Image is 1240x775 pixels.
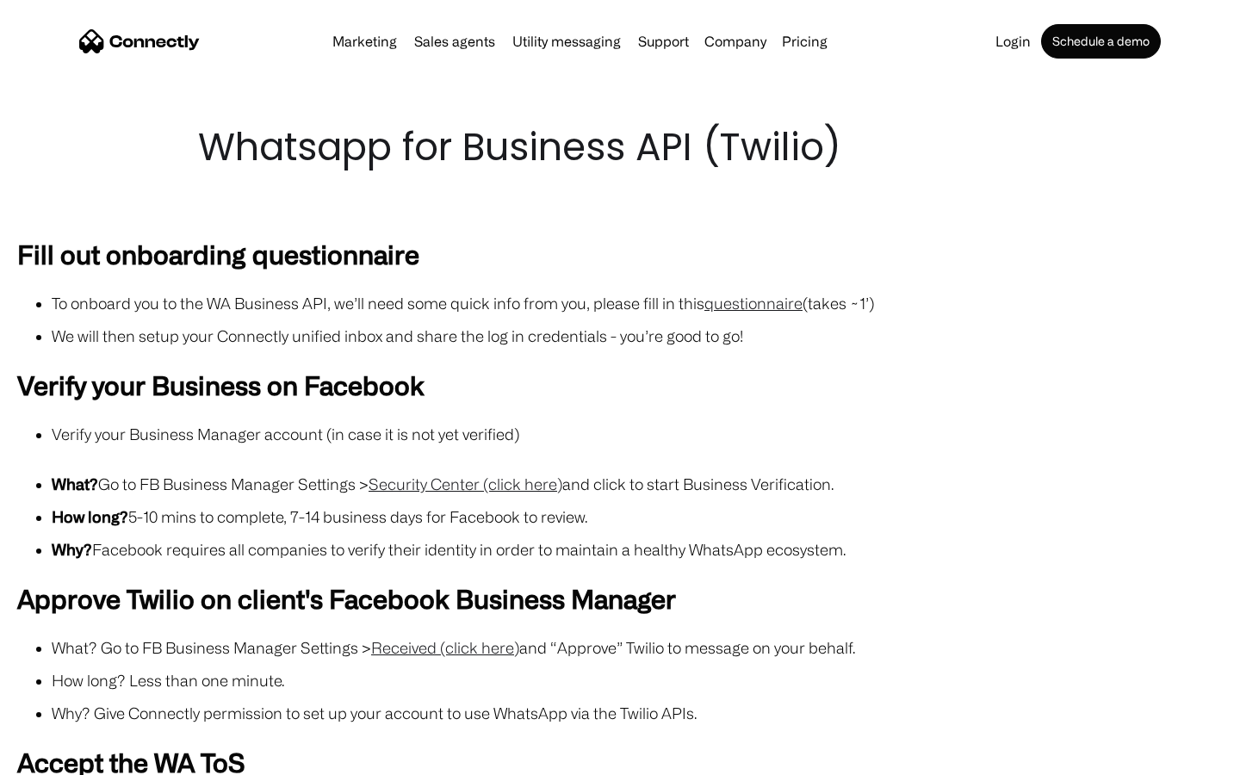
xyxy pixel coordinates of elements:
li: How long? Less than one minute. [52,668,1223,692]
li: Facebook requires all companies to verify their identity in order to maintain a healthy WhatsApp ... [52,537,1223,561]
strong: Approve Twilio on client's Facebook Business Manager [17,584,676,613]
ul: Language list [34,745,103,769]
li: Go to FB Business Manager Settings > and click to start Business Verification. [52,472,1223,496]
li: 5-10 mins to complete, 7-14 business days for Facebook to review. [52,505,1223,529]
strong: Verify your Business on Facebook [17,370,425,400]
li: To onboard you to the WA Business API, we’ll need some quick info from you, please fill in this (... [52,291,1223,315]
strong: Fill out onboarding questionnaire [17,239,419,269]
aside: Language selected: English [17,745,103,769]
a: Utility messaging [505,34,628,48]
strong: What? [52,475,98,493]
strong: Why? [52,541,92,558]
li: What? Go to FB Business Manager Settings > and “Approve” Twilio to message on your behalf. [52,635,1223,660]
a: Marketing [325,34,404,48]
div: Company [704,29,766,53]
strong: How long? [52,508,128,525]
a: questionnaire [704,294,803,312]
li: Why? Give Connectly permission to set up your account to use WhatsApp via the Twilio APIs. [52,701,1223,725]
a: Sales agents [407,34,502,48]
h1: Whatsapp for Business API (Twilio) [198,121,1042,174]
li: We will then setup your Connectly unified inbox and share the log in credentials - you’re good to... [52,324,1223,348]
a: Received (click here) [371,639,519,656]
a: Schedule a demo [1041,24,1161,59]
a: Security Center (click here) [369,475,562,493]
a: Login [989,34,1038,48]
li: Verify your Business Manager account (in case it is not yet verified) [52,422,1223,446]
a: Pricing [775,34,834,48]
a: Support [631,34,696,48]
